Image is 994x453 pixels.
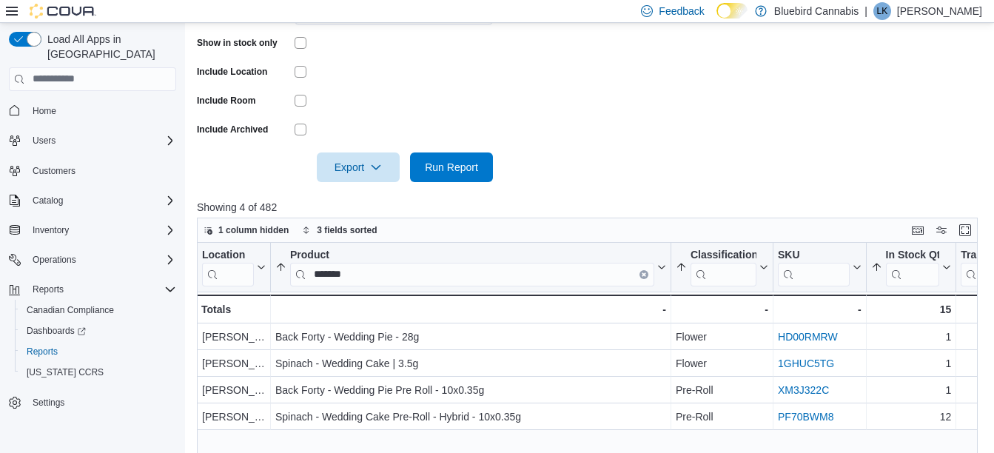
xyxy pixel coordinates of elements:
a: Reports [21,343,64,360]
label: Include Location [197,66,267,78]
button: Inventory [3,220,182,241]
button: SKU [778,248,862,286]
a: Customers [27,162,81,180]
button: Users [27,132,61,150]
div: - [676,301,768,318]
span: Reports [33,283,64,295]
div: Flower [676,328,768,346]
p: Bluebird Cannabis [774,2,859,20]
button: Reports [15,341,182,362]
nav: Complex example [9,94,176,452]
input: Dark Mode [716,3,748,19]
div: Location [202,248,254,262]
div: Flower [676,355,768,372]
label: Include Archived [197,124,268,135]
p: Showing 4 of 482 [197,200,985,215]
button: Clear input [639,269,648,278]
button: Location [202,248,266,286]
span: Dashboards [21,322,176,340]
span: Canadian Compliance [21,301,176,319]
p: [PERSON_NAME] [897,2,982,20]
div: [PERSON_NAME] [202,381,266,399]
div: Back Forty - Wedding Pie Pre Roll - 10x0.35g [275,381,666,399]
div: [PERSON_NAME] [202,408,266,426]
a: 1GHUC5TG [778,358,834,369]
button: In Stock Qty [871,248,952,286]
button: Settings [3,392,182,413]
span: Export [326,152,391,182]
div: Product [290,248,654,262]
span: Operations [33,254,76,266]
div: Pre-Roll [676,408,768,426]
button: Keyboard shortcuts [909,221,927,239]
span: Run Report [425,160,478,175]
button: ProductClear input [275,248,666,286]
div: Classification [691,248,756,286]
span: Feedback [659,4,704,19]
div: Spinach - Wedding Cake | 3.5g [275,355,666,372]
div: Pre-Roll [676,381,768,399]
button: Operations [27,251,82,269]
div: 1 [871,355,952,372]
button: Inventory [27,221,75,239]
button: Customers [3,160,182,181]
span: Catalog [27,192,176,209]
span: Inventory [27,221,176,239]
span: Reports [27,346,58,358]
button: 1 column hidden [198,221,295,239]
button: Canadian Compliance [15,300,182,321]
a: XM3J322C [778,384,829,396]
span: Washington CCRS [21,363,176,381]
span: 3 fields sorted [317,224,377,236]
span: LK [877,2,888,20]
label: Show in stock only [197,37,278,49]
span: Catalog [33,195,63,207]
button: Reports [3,279,182,300]
div: 12 [871,408,952,426]
div: Location [202,248,254,286]
button: Export [317,152,400,182]
div: Luma Khoury [873,2,891,20]
button: Run Report [410,152,493,182]
div: - [275,301,666,318]
div: - [778,301,862,318]
img: Cova [30,4,96,19]
p: | [864,2,867,20]
a: Home [27,102,62,120]
button: Operations [3,249,182,270]
div: [PERSON_NAME] [202,355,266,372]
div: 15 [871,301,952,318]
button: 3 fields sorted [296,221,383,239]
div: SKU [778,248,850,262]
div: Spinach - Wedding Cake Pre-Roll - Hybrid - 10x0.35g [275,408,666,426]
span: [US_STATE] CCRS [27,366,104,378]
span: Settings [33,397,64,409]
button: Reports [27,281,70,298]
button: Catalog [27,192,69,209]
div: Classification [691,248,756,262]
span: Dashboards [27,325,86,337]
a: PF70BWM8 [778,411,833,423]
div: [PERSON_NAME] [202,328,266,346]
button: Classification [676,248,768,286]
div: Product [290,248,654,286]
button: Home [3,100,182,121]
div: 1 [871,328,952,346]
div: In Stock Qty [886,248,940,286]
a: [US_STATE] CCRS [21,363,110,381]
a: Dashboards [21,322,92,340]
span: Settings [27,393,176,412]
div: Totals [201,301,266,318]
button: Catalog [3,190,182,211]
button: Enter fullscreen [956,221,974,239]
span: Home [33,105,56,117]
span: Operations [27,251,176,269]
span: Canadian Compliance [27,304,114,316]
span: 1 column hidden [218,224,289,236]
span: Users [27,132,176,150]
a: HD00RMRW [778,331,838,343]
span: Customers [33,165,75,177]
div: 1 [871,381,952,399]
span: Home [27,101,176,120]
